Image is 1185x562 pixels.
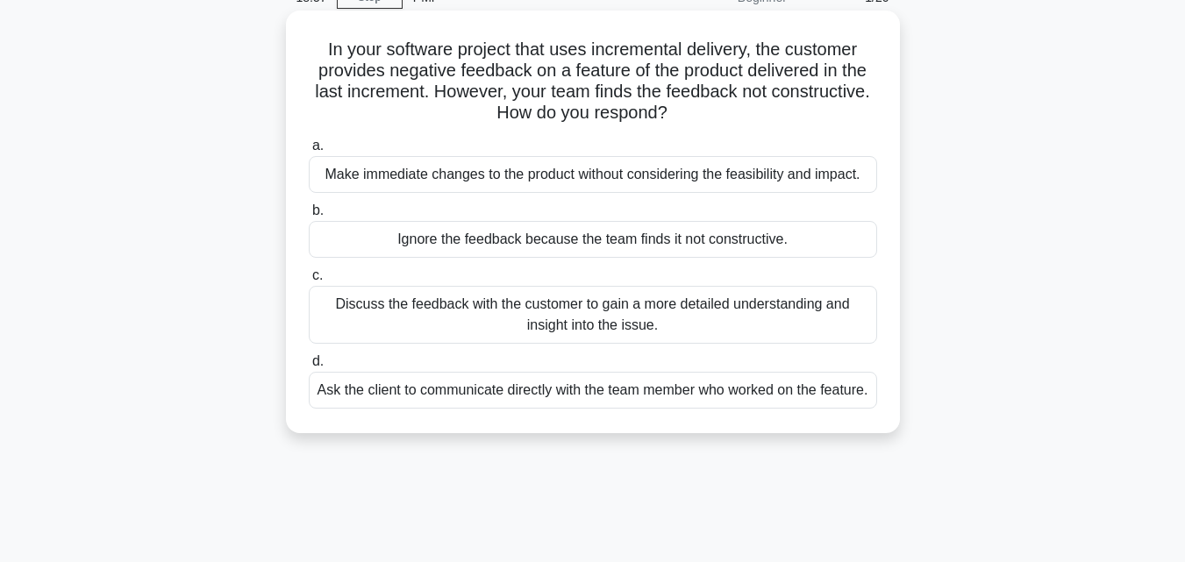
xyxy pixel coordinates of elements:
div: Discuss the feedback with the customer to gain a more detailed understanding and insight into the... [309,286,877,344]
span: a. [312,138,324,153]
h5: In your software project that uses incremental delivery, the customer provides negative feedback ... [307,39,879,124]
div: Ignore the feedback because the team finds it not constructive. [309,221,877,258]
span: b. [312,203,324,217]
div: Make immediate changes to the product without considering the feasibility and impact. [309,156,877,193]
div: Ask the client to communicate directly with the team member who worked on the feature. [309,372,877,409]
span: d. [312,353,324,368]
span: c. [312,267,323,282]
